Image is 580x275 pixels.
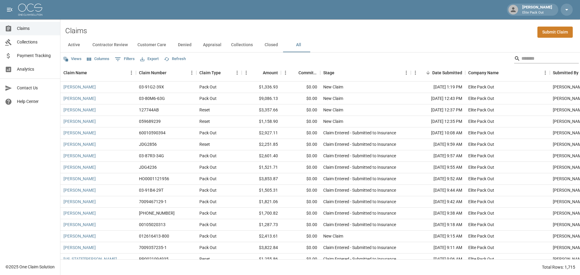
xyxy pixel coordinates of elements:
[242,185,281,196] div: $1,505.31
[171,38,198,52] button: Denied
[63,153,96,159] a: [PERSON_NAME]
[411,173,465,185] div: [DATE] 9:52 AM
[468,118,494,124] div: Elite Pack Out
[85,54,111,64] button: Select columns
[468,164,494,170] div: Elite Pack Out
[411,196,465,208] div: [DATE] 9:42 AM
[139,164,157,170] div: JDG4236
[323,187,396,193] div: Claim Entered - Submitted to Insurance
[432,64,462,81] div: Date Submitted
[320,64,411,81] div: Stage
[402,68,411,77] button: Menu
[139,130,166,136] div: 60010590394
[60,38,88,52] button: Active
[139,153,164,159] div: 03-87R3-34G
[199,141,210,147] div: Reset
[199,153,217,159] div: Pack Out
[323,118,343,124] div: New Claim
[411,231,465,242] div: [DATE] 9:15 AM
[281,219,320,231] div: $0.00
[424,69,432,77] button: Sort
[411,127,465,139] div: [DATE] 10:08 AM
[411,254,465,265] div: [DATE] 9:06 AM
[4,4,16,16] button: open drawer
[242,127,281,139] div: $2,927.11
[522,10,552,15] p: Elite Pack Out
[323,256,396,262] div: Claim Entered - Submitted to Insurance
[323,141,396,147] div: Claim Entered - Submitted to Insurance
[242,231,281,242] div: $2,413.61
[323,130,396,136] div: Claim Entered - Submitted to Insurance
[323,199,396,205] div: Claim Entered - Submitted to Insurance
[187,68,196,77] button: Menu
[468,141,494,147] div: Elite Pack Out
[63,64,87,81] div: Claim Name
[63,141,96,147] a: [PERSON_NAME]
[411,93,465,104] div: [DATE] 12:43 PM
[281,196,320,208] div: $0.00
[63,210,96,216] a: [PERSON_NAME]
[17,25,55,32] span: Claims
[281,162,320,173] div: $0.00
[18,4,42,16] img: ocs-logo-white-transparent.png
[541,68,550,77] button: Menu
[468,84,494,90] div: Elite Pack Out
[411,82,465,93] div: [DATE] 1:19 PM
[468,187,494,193] div: Elite Pack Out
[411,139,465,150] div: [DATE] 9:59 AM
[17,98,55,105] span: Help Center
[199,130,217,136] div: Pack Out
[281,173,320,185] div: $0.00
[242,219,281,231] div: $1,287.73
[323,233,343,239] div: New Claim
[281,208,320,219] div: $0.00
[63,187,96,193] a: [PERSON_NAME]
[323,64,334,81] div: Stage
[468,95,494,101] div: Elite Pack Out
[63,95,96,101] a: [PERSON_NAME]
[199,187,217,193] div: Pack Out
[63,176,96,182] a: [PERSON_NAME]
[242,208,281,219] div: $1,700.82
[411,104,465,116] div: [DATE] 12:37 PM
[242,116,281,127] div: $1,158.90
[553,64,578,81] div: Submitted By
[281,150,320,162] div: $0.00
[281,254,320,265] div: $0.00
[63,245,96,251] a: [PERSON_NAME]
[411,185,465,196] div: [DATE] 9:44 AM
[468,176,494,182] div: Elite Pack Out
[139,64,166,81] div: Claim Number
[242,68,251,77] button: Menu
[199,245,217,251] div: Pack Out
[65,27,87,35] h2: Claims
[281,68,290,77] button: Menu
[199,210,217,216] div: Pack Out
[281,82,320,93] div: $0.00
[63,164,96,170] a: [PERSON_NAME]
[468,256,494,262] div: Elite Pack Out
[226,38,258,52] button: Collections
[139,54,160,64] button: Export
[133,38,171,52] button: Customer Care
[468,64,499,81] div: Company Name
[199,164,217,170] div: Pack Out
[323,222,396,228] div: Claim Entered - Submitted to Insurance
[62,54,83,64] button: Views
[63,222,96,228] a: [PERSON_NAME]
[233,68,242,77] button: Menu
[323,84,343,90] div: New Claim
[199,199,217,205] div: Pack Out
[139,118,161,124] div: 059689239
[139,84,164,90] div: 03-91G2-39X
[139,210,175,216] div: 01-009-281248
[139,107,159,113] div: 127744AB
[242,139,281,150] div: $2,251.85
[199,233,217,239] div: Pack Out
[242,64,281,81] div: Amount
[139,256,169,262] div: PP0021094935
[17,85,55,91] span: Contact Us
[199,222,217,228] div: Pack Out
[281,64,320,81] div: Committed Amount
[60,38,580,52] div: dynamic tabs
